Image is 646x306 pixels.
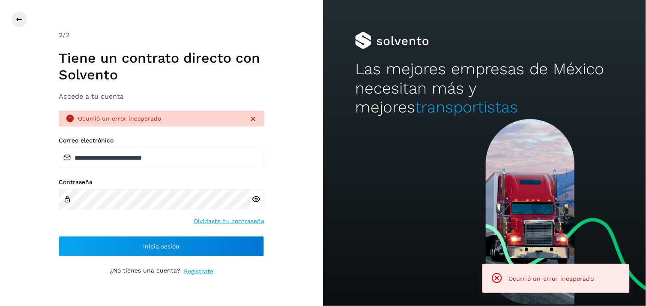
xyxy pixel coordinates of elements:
[78,114,242,123] div: Ocurrió un error inesperado
[59,30,264,40] div: /2
[144,243,180,249] span: Inicia sesión
[415,98,518,116] span: transportistas
[59,50,264,83] h1: Tiene un contrato directo con Solvento
[184,267,213,276] a: Regístrate
[59,31,63,39] span: 2
[355,60,613,117] h2: Las mejores empresas de México necesitan más y mejores
[59,137,264,144] label: Correo electrónico
[59,236,264,257] button: Inicia sesión
[59,179,264,186] label: Contraseña
[194,217,264,226] a: Olvidaste tu contraseña
[59,92,264,100] h3: Accede a tu cuenta
[110,267,180,276] p: ¿No tienes una cuenta?
[508,275,594,282] span: Ocurrió un error inesperado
